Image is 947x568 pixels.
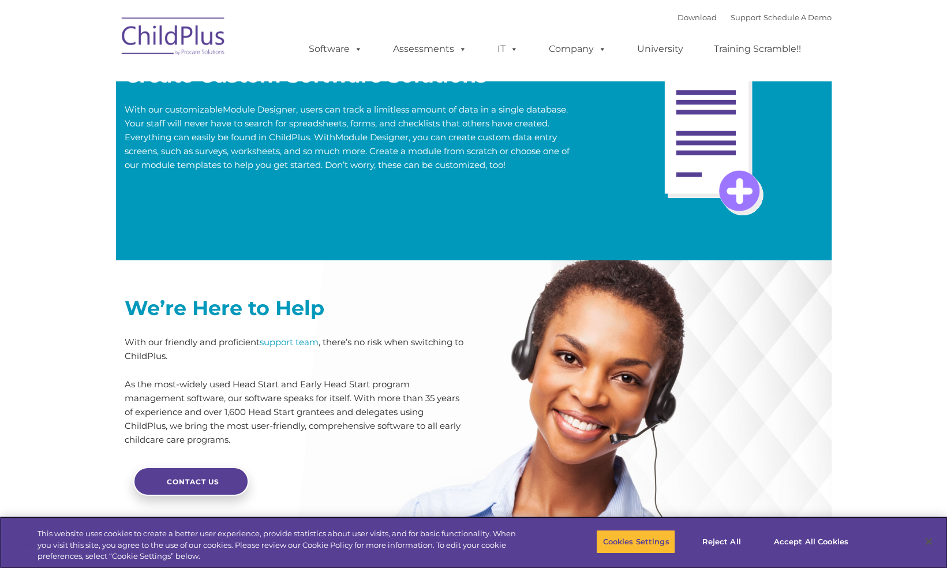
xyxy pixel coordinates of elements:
strong: We’re Here to Help [125,296,324,320]
a: support team [260,337,319,347]
a: Contact Us [133,467,249,496]
a: IT [486,38,530,61]
button: Cookies Settings [596,529,675,554]
font: | [678,13,832,22]
a: Module Designer [335,132,409,143]
a: Software [297,38,374,61]
p: As the most-widely used Head Start and Early Head Start program management software, our software... [125,378,465,447]
button: Accept All Cookies [767,529,854,554]
img: Report-Custom-cropped3.gif [601,19,822,240]
span: Contact Us [167,477,219,486]
button: Close [916,529,941,554]
button: Reject All [685,529,757,554]
a: Module Designer [223,104,296,115]
a: Training Scramble!! [702,38,813,61]
a: University [626,38,695,61]
a: Download [678,13,717,22]
a: Company [537,38,618,61]
img: ChildPlus by Procare Solutions [116,9,231,67]
a: Support [731,13,761,22]
div: This website uses cookies to create a better user experience, provide statistics about user visit... [38,528,521,562]
a: Assessments [381,38,478,61]
span: With our customizable , users can track a limitless amount of data in a single database. Your sta... [125,104,570,170]
a: Schedule A Demo [763,13,832,22]
p: With our friendly and proficient , there’s no risk when switching to ChildPlus. [125,335,465,363]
